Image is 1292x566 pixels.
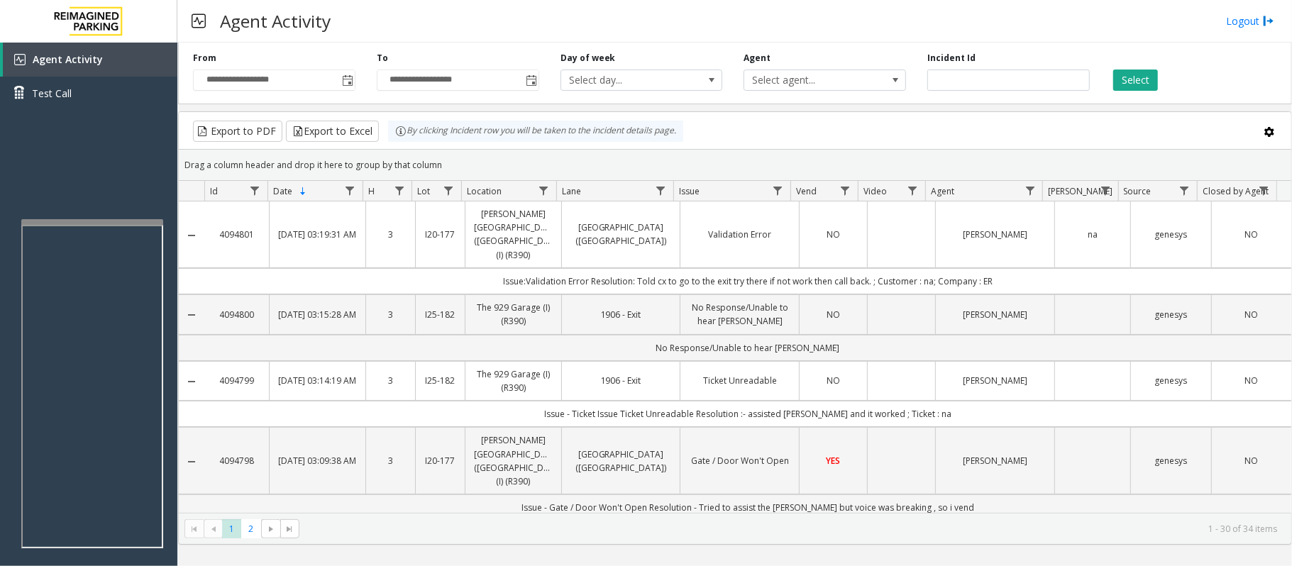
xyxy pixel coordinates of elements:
a: NO [1220,228,1283,241]
a: The 929 Garage (I) (R390) [474,367,553,394]
span: Issue [679,185,700,197]
span: Location [467,185,502,197]
kendo-pager-info: 1 - 30 of 34 items [308,523,1277,535]
a: NO [1220,374,1283,387]
a: Video Filter Menu [903,181,922,200]
a: Parker Filter Menu [1095,181,1115,200]
span: Select day... [561,70,690,90]
a: No Response/Unable to hear [PERSON_NAME] [689,301,790,328]
span: Page 1 [222,519,241,538]
a: NO [808,228,858,241]
a: Lot Filter Menu [438,181,458,200]
td: Issue - Gate / Door Won't Open Resolution - Tried to assist the [PERSON_NAME] but voice was break... [204,494,1291,521]
a: I25-182 [424,308,456,321]
a: na [1064,228,1122,241]
span: Vend [796,185,817,197]
a: Location Filter Menu [534,181,553,200]
a: [DATE] 03:09:38 AM [278,454,357,467]
a: Issue Filter Menu [768,181,788,200]
label: Day of week [561,52,616,65]
a: [GEOGRAPHIC_DATA] ([GEOGRAPHIC_DATA]) [570,448,672,475]
img: pageIcon [192,4,206,38]
span: Closed by Agent [1203,185,1269,197]
span: NO [1244,228,1258,240]
a: 4094801 [213,228,260,241]
a: 3 [375,454,407,467]
a: Source Filter Menu [1175,181,1194,200]
span: Go to the last page [284,523,295,535]
h3: Agent Activity [213,4,338,38]
a: [PERSON_NAME] [944,308,1046,321]
a: Collapse Details [179,309,204,321]
a: [DATE] 03:19:31 AM [278,228,357,241]
a: [DATE] 03:14:19 AM [278,374,357,387]
td: Issue:Validation Error Resolution: Told cx to go to the exit try there if not work then call back... [204,268,1291,294]
button: Export to PDF [193,121,282,142]
a: genesys [1139,454,1202,467]
span: Toggle popup [523,70,539,90]
span: YES [827,455,841,467]
span: Lane [562,185,581,197]
a: 3 [375,374,407,387]
span: NO [827,309,840,321]
span: NO [827,374,840,387]
a: The 929 Garage (I) (R390) [474,301,553,328]
div: Data table [179,181,1291,513]
a: genesys [1139,228,1202,241]
a: 1906 - Exit [570,374,672,387]
span: NO [1244,374,1258,387]
span: Toggle popup [339,70,355,90]
span: Agent [931,185,954,197]
a: Collapse Details [179,456,204,467]
a: [PERSON_NAME][GEOGRAPHIC_DATA] ([GEOGRAPHIC_DATA]) (I) (R390) [474,207,553,262]
a: NO [808,374,858,387]
a: 1906 - Exit [570,308,672,321]
label: To [377,52,388,65]
span: NO [1244,309,1258,321]
div: By clicking Incident row you will be taken to the incident details page. [388,121,683,142]
span: Video [863,185,887,197]
a: H Filter Menu [390,181,409,200]
a: Lane Filter Menu [651,181,670,200]
a: Closed by Agent Filter Menu [1254,181,1274,200]
a: Logout [1226,13,1274,28]
a: Collapse Details [179,376,204,387]
span: Id [210,185,218,197]
span: Sortable [297,186,309,197]
a: [GEOGRAPHIC_DATA] ([GEOGRAPHIC_DATA]) [570,221,672,248]
button: Select [1113,70,1158,91]
span: Select agent... [744,70,873,90]
a: I25-182 [424,374,456,387]
a: [PERSON_NAME] [944,228,1046,241]
a: NO [1220,308,1283,321]
a: Agent Filter Menu [1020,181,1039,200]
span: Page 2 [241,519,260,538]
a: I20-177 [424,454,456,467]
span: H [368,185,375,197]
a: 3 [375,308,407,321]
span: Go to the next page [261,519,280,539]
a: 4094798 [213,454,260,467]
span: Test Call [32,86,72,101]
span: NO [1244,455,1258,467]
a: NO [1220,454,1283,467]
span: Source [1124,185,1152,197]
a: 3 [375,228,407,241]
a: Collapse Details [179,230,204,241]
label: Agent [744,52,771,65]
span: Go to the next page [265,523,277,535]
td: Issue - Ticket Issue Ticket Unreadable Resolution :- assisted [PERSON_NAME] and it worked ; Ticke... [204,401,1291,427]
a: Ticket Unreadable [689,374,790,387]
label: From [193,52,216,65]
span: Date [273,185,292,197]
img: infoIcon.svg [395,126,407,137]
label: Incident Id [927,52,976,65]
img: 'icon' [14,54,26,65]
span: Agent Activity [33,52,103,66]
a: [PERSON_NAME] [944,454,1046,467]
a: Agent Activity [3,43,177,77]
span: Lot [418,185,431,197]
a: Id Filter Menu [245,181,265,200]
a: NO [808,308,858,321]
a: Vend Filter Menu [836,181,855,200]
